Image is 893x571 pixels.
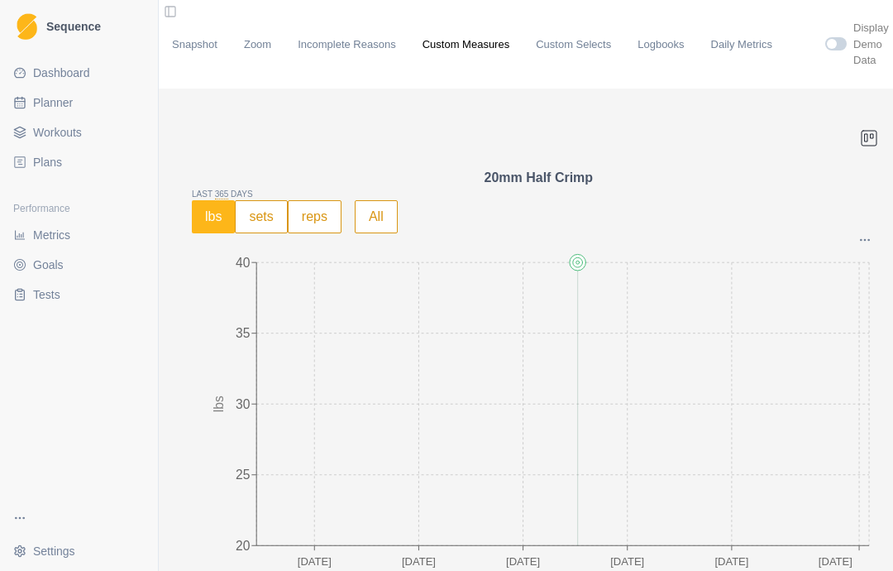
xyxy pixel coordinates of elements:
a: Incomplete Reasons [298,36,396,53]
a: Snapshot [172,36,217,53]
a: Plans [7,149,151,175]
tspan: 20 [236,538,251,552]
text: [DATE] [610,554,644,567]
a: Goals [7,252,151,278]
a: Zoom [244,36,271,53]
a: Tests [7,281,151,308]
button: Options [857,233,872,247]
span: 365 [215,190,229,199]
span: Dashboard [33,65,90,81]
tspan: 40 [236,255,251,269]
text: [DATE] [402,554,436,567]
span: Plans [33,154,62,170]
img: Logo [17,13,37,41]
a: Metrics [7,222,151,248]
p: Last Days [192,188,886,200]
span: Metrics [33,227,70,243]
div: Performance [7,195,151,222]
span: Tests [33,286,60,303]
a: LogoSequence [7,7,151,46]
button: reps [288,200,341,233]
tspan: lbs [212,396,226,412]
text: [DATE] [819,554,852,567]
a: Custom Measures [423,36,509,53]
span: Planner [33,94,73,111]
a: Custom Selects [536,36,611,53]
text: [DATE] [298,554,332,567]
text: [DATE] [506,554,540,567]
text: [DATE] [714,554,748,567]
span: Workouts [33,124,82,141]
a: Planner [7,89,151,116]
label: Display Demo Data [853,20,889,69]
a: Daily Metrics [711,36,772,53]
button: All [355,200,398,233]
a: Logbooks [638,36,684,53]
a: Dashboard [7,60,151,86]
tspan: 35 [236,326,251,340]
tspan: 25 [236,468,251,482]
button: Settings [7,538,151,564]
span: Sequence [46,21,101,32]
span: Goals [33,257,64,273]
tspan: 30 [236,396,251,410]
button: lbs [192,200,235,233]
button: sets [235,200,287,233]
a: Workouts [7,119,151,146]
div: 20mm Half Crimp [192,168,886,188]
